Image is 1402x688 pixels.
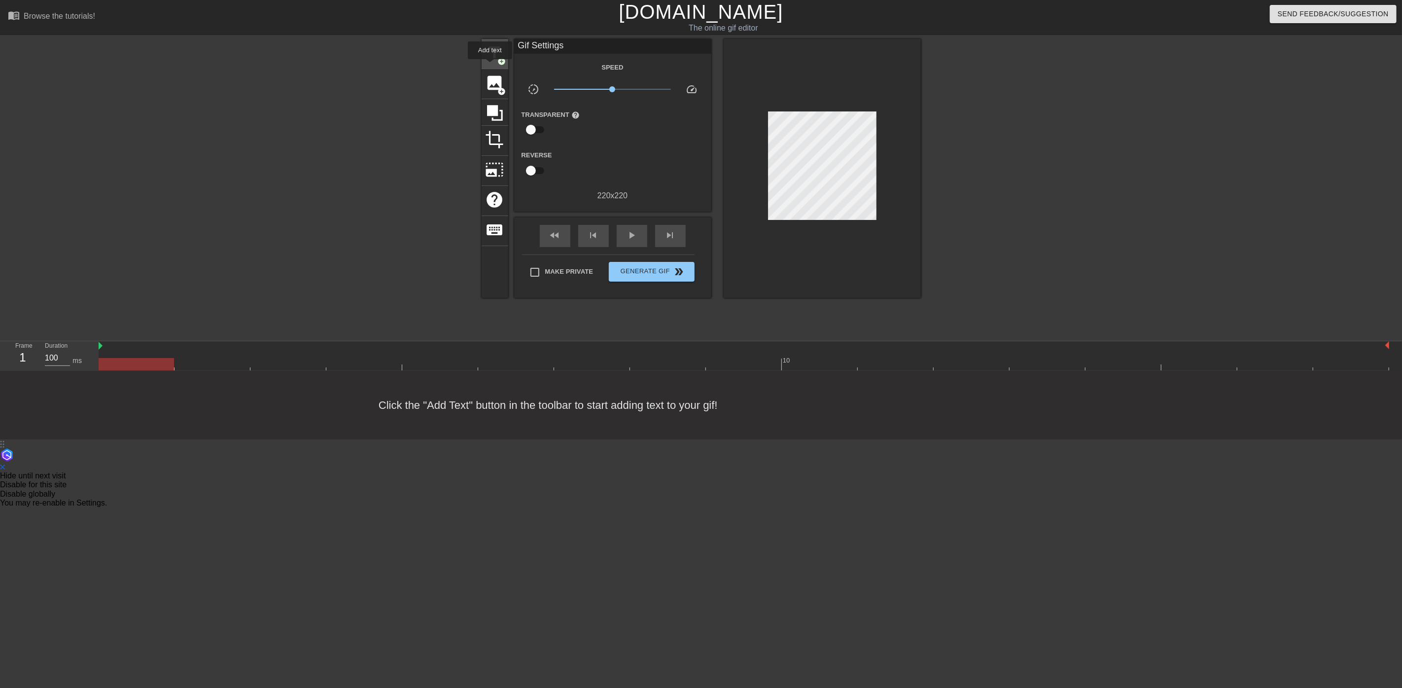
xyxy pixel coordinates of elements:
div: 10 [783,356,792,365]
button: Send Feedback/Suggestion [1270,5,1397,23]
span: play_arrow [626,229,638,241]
div: Gif Settings [514,39,711,54]
div: 220 x 220 [514,190,711,202]
span: add_circle [498,87,506,96]
span: menu_book [8,9,20,21]
label: Transparent [522,110,580,120]
span: skip_previous [588,229,599,241]
span: slow_motion_video [527,83,539,95]
span: photo_size_select_large [486,160,504,179]
label: Duration [45,343,68,349]
div: ms [72,356,82,366]
div: 1 [15,349,30,366]
label: Speed [601,63,623,72]
span: add_circle [498,57,506,66]
span: help [486,190,504,209]
span: Generate Gif [613,266,690,278]
label: Reverse [522,150,552,160]
span: keyboard [486,220,504,239]
span: fast_rewind [549,229,561,241]
div: Frame [8,341,37,370]
span: image [486,73,504,92]
button: Generate Gif [609,262,694,282]
span: help [571,111,580,119]
a: Browse the tutorials! [8,9,95,25]
a: [DOMAIN_NAME] [619,1,783,23]
span: crop [486,130,504,149]
div: Browse the tutorials! [24,12,95,20]
span: skip_next [665,229,676,241]
span: double_arrow [673,266,685,278]
div: The online gif editor [472,22,975,34]
span: title [486,43,504,62]
span: speed [686,83,698,95]
span: Make Private [545,267,594,277]
img: bound-end.png [1385,341,1389,349]
span: Send Feedback/Suggestion [1278,8,1389,20]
